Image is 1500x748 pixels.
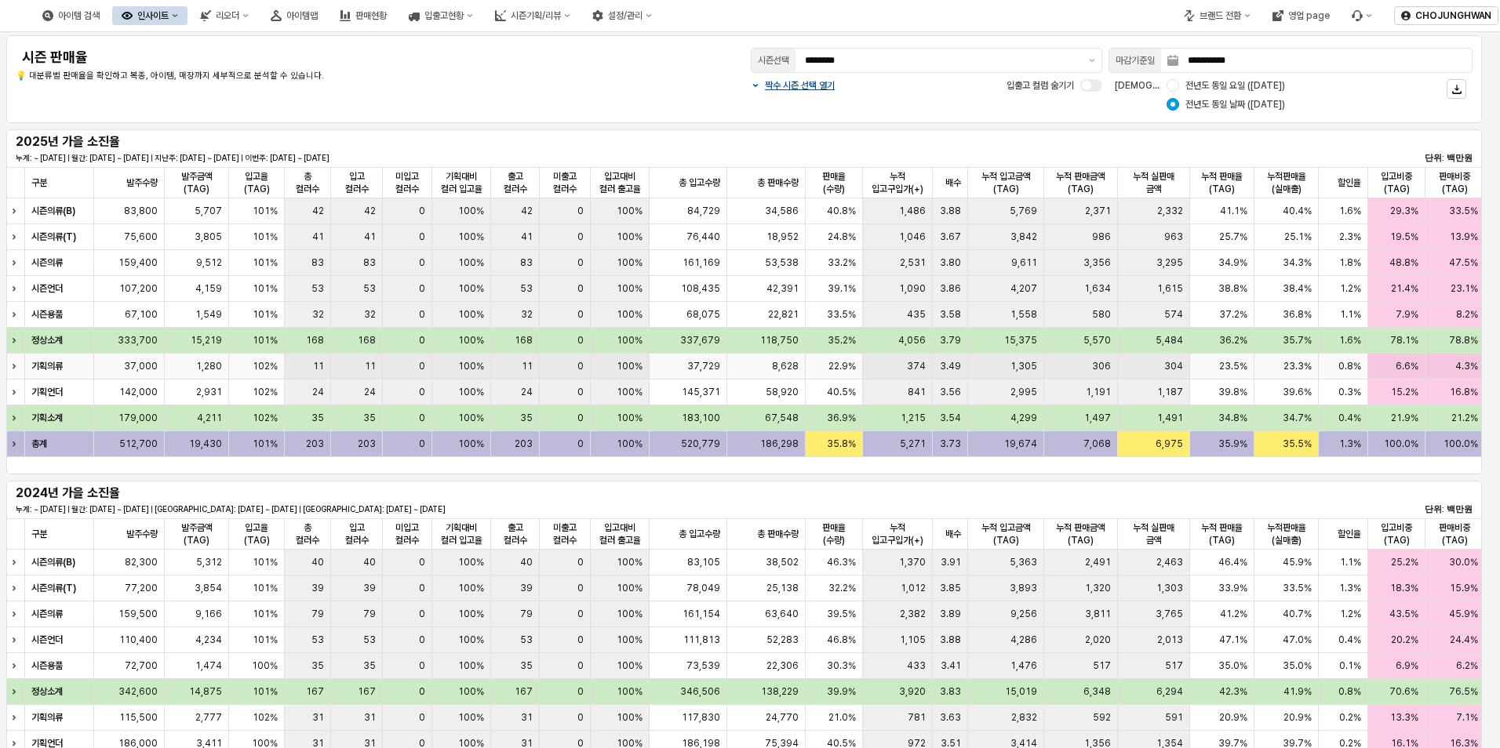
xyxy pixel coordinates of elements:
span: 37,000 [124,360,158,372]
span: 100% [617,205,643,217]
span: 누적 판매율(TAG) [1196,170,1247,195]
div: 입출고현황 [399,6,482,25]
span: 배수 [945,176,961,189]
p: 💡 대분류별 판매율을 확인하고 복종, 아이템, 매장까지 세부적으로 분석할 수 있습니다. [16,70,623,83]
span: 미입고 컬러수 [389,170,425,195]
span: 24.8% [828,231,856,243]
span: 0 [577,360,584,372]
span: 68,075 [686,308,720,321]
span: 38.8% [1218,282,1247,295]
span: 58,920 [766,386,799,398]
span: 1.6% [1339,205,1361,217]
span: 1,634 [1084,282,1111,295]
span: 출고 컬러수 [497,521,533,546]
span: 입고비중(TAG) [1374,170,1418,195]
span: 발주금액(TAG) [171,521,222,546]
span: 출고 컬러수 [497,170,533,195]
span: 1,191 [1086,386,1111,398]
span: 101% [253,231,278,243]
div: 아이템맵 [261,6,327,25]
span: 22,821 [768,308,799,321]
span: 누적 입고금액(TAG) [974,170,1037,195]
div: Expand row [6,627,27,652]
span: 39.8% [1218,386,1247,398]
div: 브랜드 전환 [1200,10,1241,21]
span: 입고율(TAG) [235,521,278,546]
span: 누적판매율(실매출) [1261,170,1312,195]
span: 0 [577,205,584,217]
span: 159,400 [118,256,158,269]
div: 아이템맵 [286,10,318,21]
span: 18,952 [766,231,799,243]
span: 25.1% [1284,231,1312,243]
div: 마감기준일 [1116,53,1155,68]
span: 32 [364,308,376,321]
span: 100% [617,386,643,398]
span: 100% [458,334,484,347]
span: 3,805 [195,231,222,243]
div: Expand row [6,354,27,379]
span: 입출고 컬럼 숨기기 [1007,80,1074,91]
span: 35.2% [828,334,856,347]
strong: 시즌의류(B) [31,205,75,216]
span: 총 컬러수 [291,170,324,195]
span: 102% [253,386,278,398]
strong: 시즌용품 [31,309,63,320]
span: 전년도 동일 날짜 ([DATE]) [1185,98,1285,111]
div: 아이템 검색 [58,10,100,21]
p: 짝수 시즌 선택 열기 [765,79,835,92]
span: 100% [617,231,643,243]
button: 판매현황 [330,6,396,25]
span: 3.88 [940,205,961,217]
span: 입고대비 컬러 출고율 [597,170,643,195]
span: 100% [458,360,484,372]
span: 168 [358,334,376,347]
span: 33.2% [828,256,856,269]
span: 배수 [945,528,961,540]
span: 15,375 [1004,334,1037,347]
span: 3.86 [940,282,961,295]
span: 누적 입고구입가(+) [869,170,926,195]
span: 83 [363,256,376,269]
span: 0 [577,231,584,243]
span: [DEMOGRAPHIC_DATA] 기준: [1115,80,1240,91]
span: 누적 판매율(TAG) [1196,521,1247,546]
span: 83 [311,256,324,269]
span: 할인율 [1338,528,1361,540]
button: 설정/관리 [583,6,661,25]
span: 42 [364,205,376,217]
span: 306 [1092,360,1111,372]
span: 4,207 [1010,282,1037,295]
div: Expand row [6,653,27,678]
span: 100% [617,282,643,295]
button: 리오더 [191,6,258,25]
span: 13.9% [1450,231,1478,243]
div: 영업 page [1288,10,1330,21]
span: 333,700 [118,334,158,347]
span: 101% [253,282,278,295]
span: 누적 입고금액(TAG) [974,521,1037,546]
span: 37.2% [1219,308,1247,321]
span: 0 [419,334,425,347]
span: 40.5% [827,386,856,398]
div: 인사이트 [112,6,187,25]
span: 0 [419,256,425,269]
button: 아이템 검색 [33,6,109,25]
span: 42 [521,205,533,217]
span: 0 [419,308,425,321]
span: 32 [312,308,324,321]
span: 101% [253,308,278,321]
span: 36.2% [1219,334,1247,347]
span: 2,995 [1010,386,1037,398]
div: Expand row [6,224,27,249]
span: 3,356 [1083,256,1111,269]
div: 설정/관리 [608,10,643,21]
div: 입출고현황 [424,10,464,21]
span: 100% [617,334,643,347]
span: 100% [458,282,484,295]
span: 0 [577,334,584,347]
span: 118,750 [760,334,799,347]
span: 미출고 컬러수 [546,170,584,195]
div: Expand row [6,576,27,601]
